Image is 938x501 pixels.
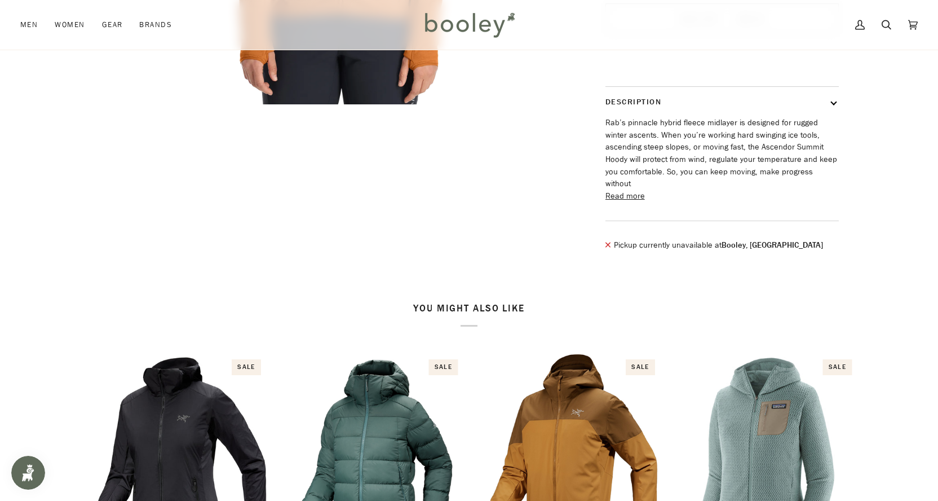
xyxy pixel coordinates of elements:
div: Sale [232,359,260,376]
span: Men [20,19,38,30]
p: Pickup currently unavailable at [614,239,823,252]
span: Women [55,19,85,30]
div: Sale [626,359,654,376]
strong: Booley, [GEOGRAPHIC_DATA] [722,240,823,250]
h2: You might also like [81,303,857,326]
div: Sale [429,359,458,376]
span: Brands [139,19,172,30]
button: Read more [605,190,645,203]
p: Rab’s pinnacle hybrid fleece midlayer is designed for rugged winter ascents. When you’re working ... [605,117,839,190]
img: Booley [420,8,519,41]
span: Gear [102,19,123,30]
div: Sale [823,359,852,376]
button: Description [605,87,839,117]
iframe: Button to open loyalty program pop-up [11,456,45,490]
